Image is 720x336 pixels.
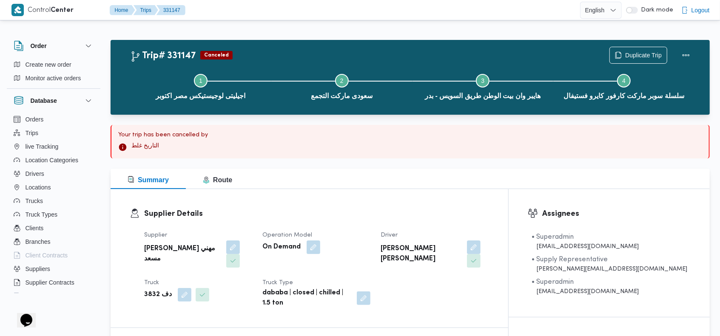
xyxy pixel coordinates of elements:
[10,126,97,140] button: Trips
[11,4,24,16] img: X8yXhbKr1z7QwAAAABJRU5ErkJggg==
[532,287,639,296] div: [EMAIL_ADDRESS][DOMAIN_NAME]
[10,276,97,289] button: Supplier Contracts
[51,7,74,14] b: Center
[622,77,626,84] span: 4
[10,153,97,167] button: Location Categories
[563,91,684,101] span: سلسلة سوبر ماركت كارفور كايرو فستيفال
[26,264,50,274] span: Suppliers
[10,221,97,235] button: Clients
[532,254,687,265] div: • Supply Representative
[413,64,554,108] button: هايبر وان بيت الوطن طريق السويس - بدر
[532,232,639,242] div: • Superadmin
[26,237,51,247] span: Branches
[481,77,484,84] span: 3
[10,167,97,181] button: Drivers
[31,96,57,106] h3: Database
[26,250,68,260] span: Client Contracts
[26,223,44,233] span: Clients
[678,2,713,19] button: Logout
[144,244,220,264] b: [PERSON_NAME] مهني مسعد
[10,113,97,126] button: Orders
[157,5,185,15] button: 331147
[10,140,97,153] button: live Tracking
[262,288,351,308] b: dababa | closed | chilled | 1.5 ton
[26,155,79,165] span: Location Categories
[26,209,57,220] span: Truck Types
[532,254,687,274] span: • Supply Representative mohamed.sabry@illa.com.eg
[134,5,158,15] button: Trips
[110,5,135,15] button: Home
[609,47,667,64] button: Duplicate Trip
[26,141,59,152] span: live Tracking
[532,232,639,251] span: • Superadmin karim.ragab@illa.com.eg
[144,208,489,220] h3: Supplier Details
[10,71,97,85] button: Monitor active orders
[26,73,81,83] span: Monitor active orders
[7,58,100,88] div: Order
[144,290,172,300] b: دف 3832
[156,91,245,101] span: اجيليتى لوجيستيكس مصر اكتوبر
[200,51,233,59] span: Canceled
[118,132,702,138] div: Your trip has been cancelled by
[26,291,47,301] span: Devices
[381,232,398,238] span: Driver
[203,176,232,184] span: Route
[381,244,461,264] b: [PERSON_NAME] [PERSON_NAME]
[130,51,196,62] h2: Trip# 331147
[144,280,159,285] span: Truck
[10,289,97,303] button: Devices
[130,64,271,108] button: اجيليتى لوجيستيكس مصر اكتوبر
[26,182,51,192] span: Locations
[262,242,301,252] b: On Demand
[14,96,94,106] button: Database
[10,181,97,194] button: Locations
[532,277,639,287] div: • Superadmin
[532,242,639,251] div: [EMAIL_ADDRESS][DOMAIN_NAME]
[553,64,694,108] button: سلسلة سوبر ماركت كارفور كايرو فستيفال
[677,47,694,64] button: Actions
[128,176,169,184] span: Summary
[118,143,702,152] div: التاريخ غلط
[532,277,639,296] span: • Superadmin mostafa.elrouby@illa.com.eg
[692,5,710,15] span: Logout
[26,59,71,70] span: Create new order
[10,262,97,276] button: Suppliers
[10,248,97,262] button: Client Contracts
[638,7,674,14] span: Dark mode
[262,280,293,285] span: Truck Type
[10,235,97,248] button: Branches
[10,194,97,208] button: Trucks
[7,113,100,296] div: Database
[10,208,97,221] button: Truck Types
[26,128,39,138] span: Trips
[271,64,413,108] button: سعودى ماركت التجمع
[9,302,36,328] iframe: chat widget
[204,53,229,58] b: Canceled
[532,265,687,274] div: [PERSON_NAME][EMAIL_ADDRESS][DOMAIN_NAME]
[262,232,312,238] span: Operation Model
[31,41,47,51] h3: Order
[14,41,94,51] button: Order
[199,77,202,84] span: 1
[425,91,541,101] span: هايبر وان بيت الوطن طريق السويس - بدر
[625,50,662,60] span: Duplicate Trip
[10,58,97,71] button: Create new order
[26,196,43,206] span: Trucks
[26,169,44,179] span: Drivers
[340,77,344,84] span: 2
[542,208,691,220] h3: Assignees
[26,277,74,288] span: Supplier Contracts
[26,114,44,124] span: Orders
[311,91,373,101] span: سعودى ماركت التجمع
[144,232,167,238] span: Supplier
